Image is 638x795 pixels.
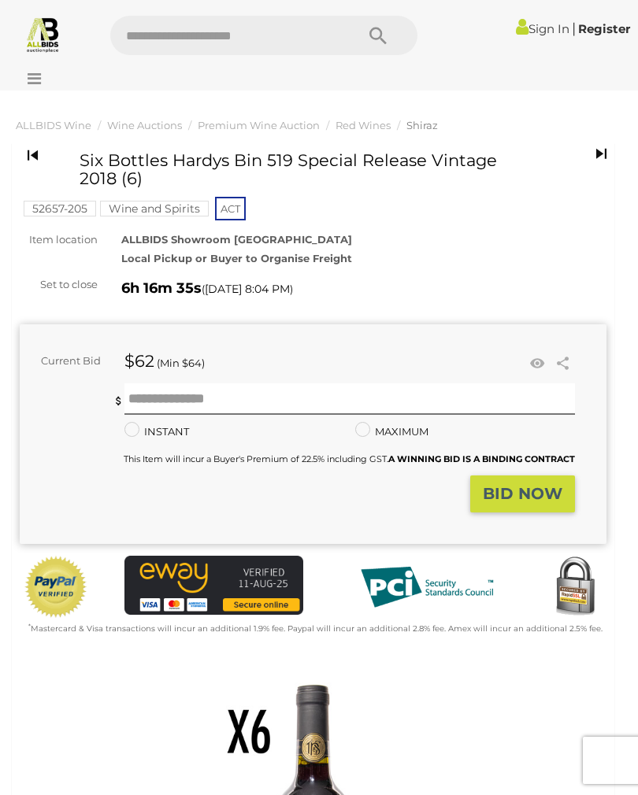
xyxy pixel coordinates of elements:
div: Set to close [8,275,109,294]
b: A WINNING BID IS A BINDING CONTRACT [388,453,575,464]
button: Search [339,16,417,55]
a: ALLBIDS Wine [16,119,91,131]
span: | [572,20,576,37]
strong: Local Pickup or Buyer to Organise Freight [121,252,352,264]
small: Mastercard & Visa transactions will incur an additional 1.9% fee. Paypal will incur an additional... [28,623,603,634]
strong: BID NOW [483,484,562,503]
a: Shiraz [406,119,438,131]
mark: 52657-205 [24,201,96,216]
li: Watch this item [525,352,549,375]
img: eWAY Payment Gateway [124,556,303,616]
img: Allbids.com.au [24,16,61,53]
a: Red Wines [336,119,391,131]
span: (Min $64) [157,357,205,369]
button: BID NOW [470,475,575,512]
a: 52657-205 [24,202,96,215]
span: ACT [215,197,246,220]
a: Sign In [516,21,569,36]
a: Wine and Spirits [100,202,209,215]
strong: 6h 16m 35s [121,279,202,297]
img: PCI DSS compliant [348,556,506,619]
h1: Six Bottles Hardys Bin 519 Special Release Vintage 2018 (6) [80,151,511,187]
mark: Wine and Spirits [100,201,209,216]
a: Wine Auctions [107,119,182,131]
span: [DATE] 8:04 PM [205,282,290,296]
small: This Item will incur a Buyer's Premium of 22.5% including GST. [124,453,575,464]
div: Current Bid [20,352,113,370]
span: ( ) [202,283,293,295]
strong: ALLBIDS Showroom [GEOGRAPHIC_DATA] [121,233,352,246]
label: INSTANT [124,423,189,441]
label: MAXIMUM [355,423,428,441]
a: Premium Wine Auction [198,119,320,131]
strong: $62 [124,351,154,371]
div: Item location [8,231,109,249]
img: Secured by Rapid SSL [543,556,606,619]
a: Register [578,21,630,36]
img: Official PayPal Seal [24,556,88,619]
